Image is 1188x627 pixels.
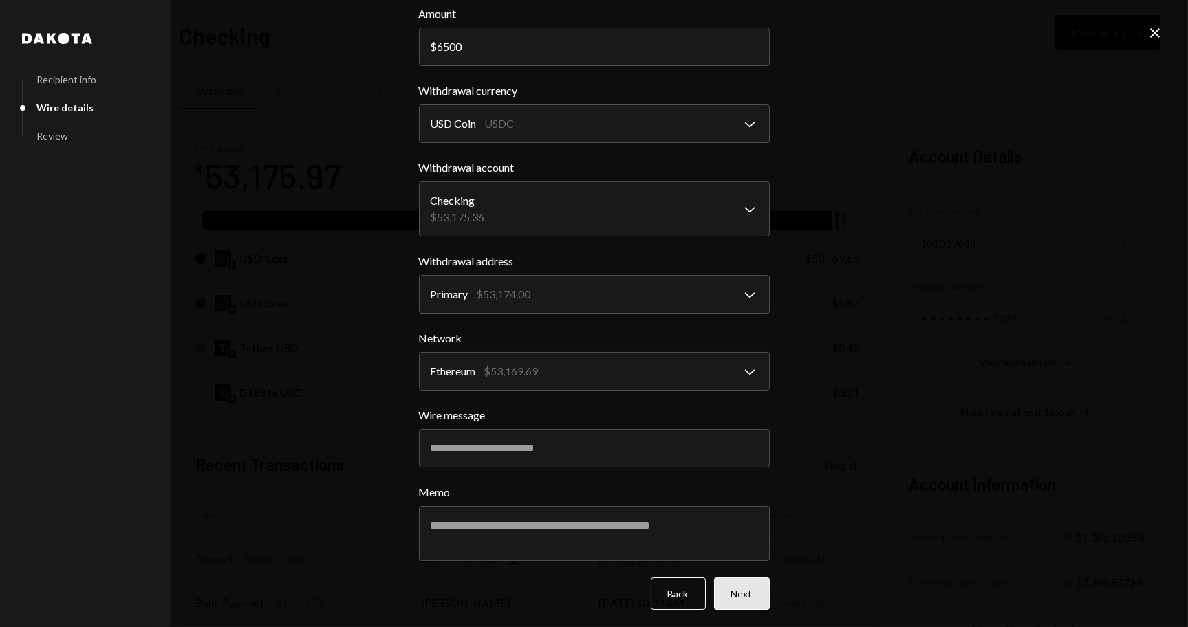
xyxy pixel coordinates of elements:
[431,40,438,53] div: $
[419,275,770,313] button: Withdrawal address
[485,115,515,132] div: USDC
[651,577,706,610] button: Back
[419,82,770,99] label: Withdrawal currency
[419,407,770,423] label: Wire message
[419,330,770,346] label: Network
[419,352,770,390] button: Network
[36,102,94,113] div: Wire details
[419,253,770,269] label: Withdrawal address
[419,159,770,176] label: Withdrawal account
[477,286,531,302] div: $53,174.00
[419,484,770,500] label: Memo
[36,130,68,142] div: Review
[419,181,770,236] button: Withdrawal account
[419,27,770,66] input: 0.00
[714,577,770,610] button: Next
[419,104,770,143] button: Withdrawal currency
[484,363,539,379] div: $53,169.69
[36,74,96,85] div: Recipient info
[419,5,770,22] label: Amount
